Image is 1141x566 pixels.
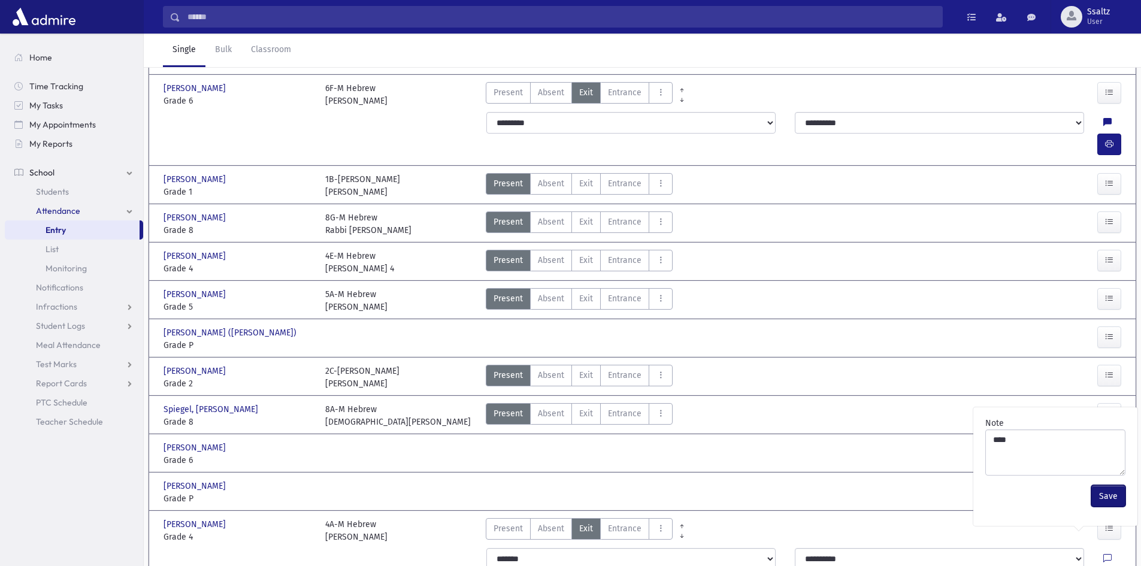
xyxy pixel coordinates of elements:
[36,359,77,370] span: Test Marks
[164,95,313,107] span: Grade 6
[241,34,301,67] a: Classroom
[36,397,87,408] span: PTC Schedule
[164,480,228,492] span: [PERSON_NAME]
[164,250,228,262] span: [PERSON_NAME]
[164,326,299,339] span: [PERSON_NAME] ([PERSON_NAME])
[608,407,641,420] span: Entrance
[1091,485,1125,507] button: Save
[486,211,673,237] div: AttTypes
[538,292,564,305] span: Absent
[164,365,228,377] span: [PERSON_NAME]
[608,216,641,228] span: Entrance
[205,34,241,67] a: Bulk
[608,86,641,99] span: Entrance
[164,211,228,224] span: [PERSON_NAME]
[5,374,143,393] a: Report Cards
[5,412,143,431] a: Teacher Schedule
[36,340,101,350] span: Meal Attendance
[164,518,228,531] span: [PERSON_NAME]
[1087,17,1110,26] span: User
[164,186,313,198] span: Grade 1
[486,173,673,198] div: AttTypes
[494,216,523,228] span: Present
[486,250,673,275] div: AttTypes
[164,173,228,186] span: [PERSON_NAME]
[36,205,80,216] span: Attendance
[538,216,564,228] span: Absent
[494,177,523,190] span: Present
[5,48,143,67] a: Home
[5,182,143,201] a: Students
[486,403,673,428] div: AttTypes
[36,320,85,331] span: Student Logs
[5,96,143,115] a: My Tasks
[579,369,593,382] span: Exit
[5,355,143,374] a: Test Marks
[579,522,593,535] span: Exit
[5,335,143,355] a: Meal Attendance
[985,417,1004,429] label: Note
[538,254,564,267] span: Absent
[325,211,411,237] div: 8G-M Hebrew Rabbi [PERSON_NAME]
[164,377,313,390] span: Grade 2
[325,82,388,107] div: 6F-M Hebrew [PERSON_NAME]
[164,416,313,428] span: Grade 8
[579,177,593,190] span: Exit
[538,177,564,190] span: Absent
[163,34,205,67] a: Single
[486,365,673,390] div: AttTypes
[46,225,66,235] span: Entry
[325,403,471,428] div: 8A-M Hebrew [DEMOGRAPHIC_DATA][PERSON_NAME]
[5,220,140,240] a: Entry
[10,5,78,29] img: AdmirePro
[5,240,143,259] a: List
[29,167,55,178] span: School
[5,316,143,335] a: Student Logs
[5,77,143,96] a: Time Tracking
[29,119,96,130] span: My Appointments
[538,86,564,99] span: Absent
[608,177,641,190] span: Entrance
[494,522,523,535] span: Present
[36,301,77,312] span: Infractions
[325,250,394,275] div: 4E-M Hebrew [PERSON_NAME] 4
[325,173,400,198] div: 1B-[PERSON_NAME] [PERSON_NAME]
[494,407,523,420] span: Present
[494,86,523,99] span: Present
[538,522,564,535] span: Absent
[180,6,942,28] input: Search
[46,244,59,255] span: List
[5,201,143,220] a: Attendance
[325,365,399,390] div: 2C-[PERSON_NAME] [PERSON_NAME]
[608,369,641,382] span: Entrance
[325,518,388,543] div: 4A-M Hebrew [PERSON_NAME]
[608,522,641,535] span: Entrance
[164,403,261,416] span: Spiegel, [PERSON_NAME]
[486,518,673,543] div: AttTypes
[579,292,593,305] span: Exit
[579,254,593,267] span: Exit
[5,297,143,316] a: Infractions
[325,288,388,313] div: 5A-M Hebrew [PERSON_NAME]
[579,216,593,228] span: Exit
[486,82,673,107] div: AttTypes
[494,369,523,382] span: Present
[608,254,641,267] span: Entrance
[164,339,313,352] span: Grade P
[164,224,313,237] span: Grade 8
[29,100,63,111] span: My Tasks
[36,416,103,427] span: Teacher Schedule
[494,292,523,305] span: Present
[164,82,228,95] span: [PERSON_NAME]
[5,115,143,134] a: My Appointments
[538,407,564,420] span: Absent
[5,134,143,153] a: My Reports
[5,278,143,297] a: Notifications
[494,254,523,267] span: Present
[538,369,564,382] span: Absent
[5,393,143,412] a: PTC Schedule
[29,81,83,92] span: Time Tracking
[579,407,593,420] span: Exit
[608,292,641,305] span: Entrance
[29,138,72,149] span: My Reports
